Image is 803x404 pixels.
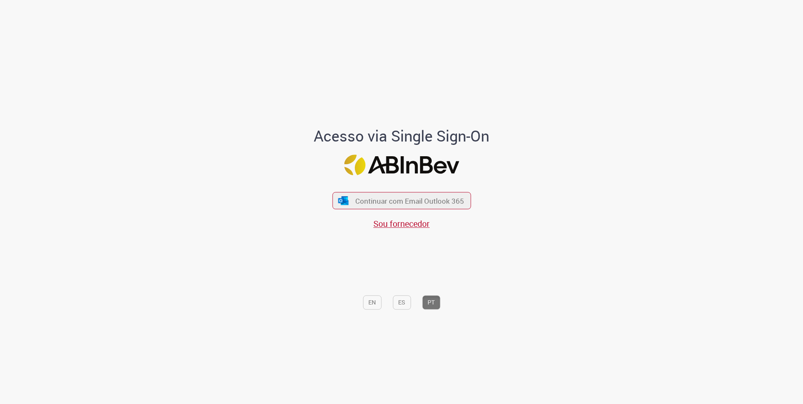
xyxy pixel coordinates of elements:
a: Sou fornecedor [373,218,430,230]
button: ícone Azure/Microsoft 360 Continuar com Email Outlook 365 [332,192,471,209]
h1: Acesso via Single Sign-On [285,128,518,145]
img: ícone Azure/Microsoft 360 [338,196,349,205]
button: EN [363,295,381,310]
span: Continuar com Email Outlook 365 [355,196,464,206]
img: Logo ABInBev [344,155,459,175]
button: ES [393,295,411,310]
button: PT [422,295,440,310]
